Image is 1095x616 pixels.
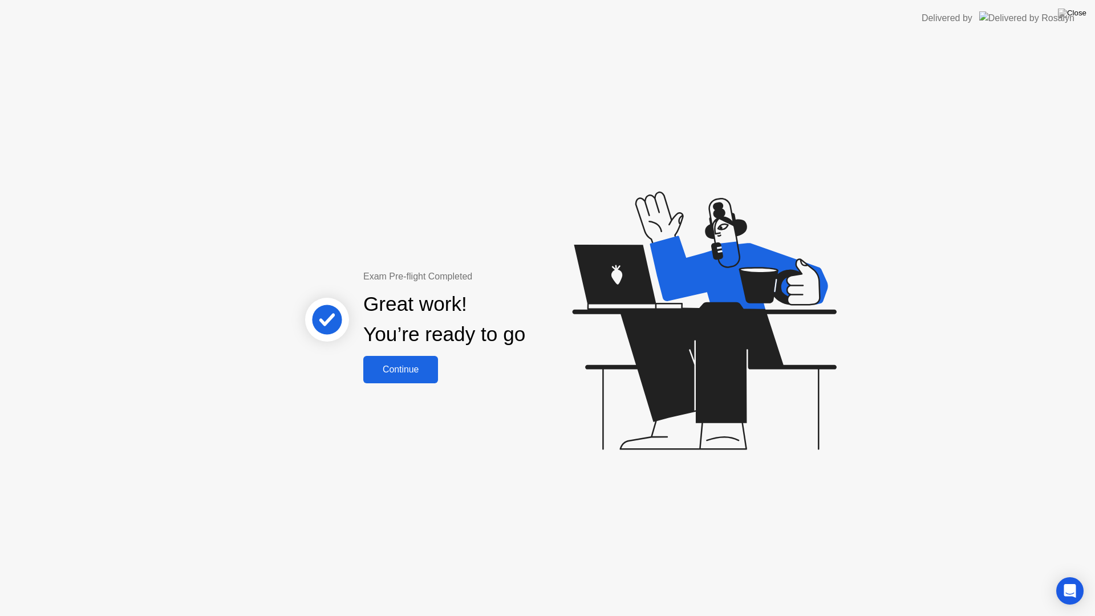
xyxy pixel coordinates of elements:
div: Open Intercom Messenger [1056,577,1084,605]
div: Great work! You’re ready to go [363,289,525,350]
img: Delivered by Rosalyn [979,11,1074,25]
div: Delivered by [922,11,972,25]
div: Continue [367,364,435,375]
div: Exam Pre-flight Completed [363,270,599,283]
img: Close [1058,9,1086,18]
button: Continue [363,356,438,383]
